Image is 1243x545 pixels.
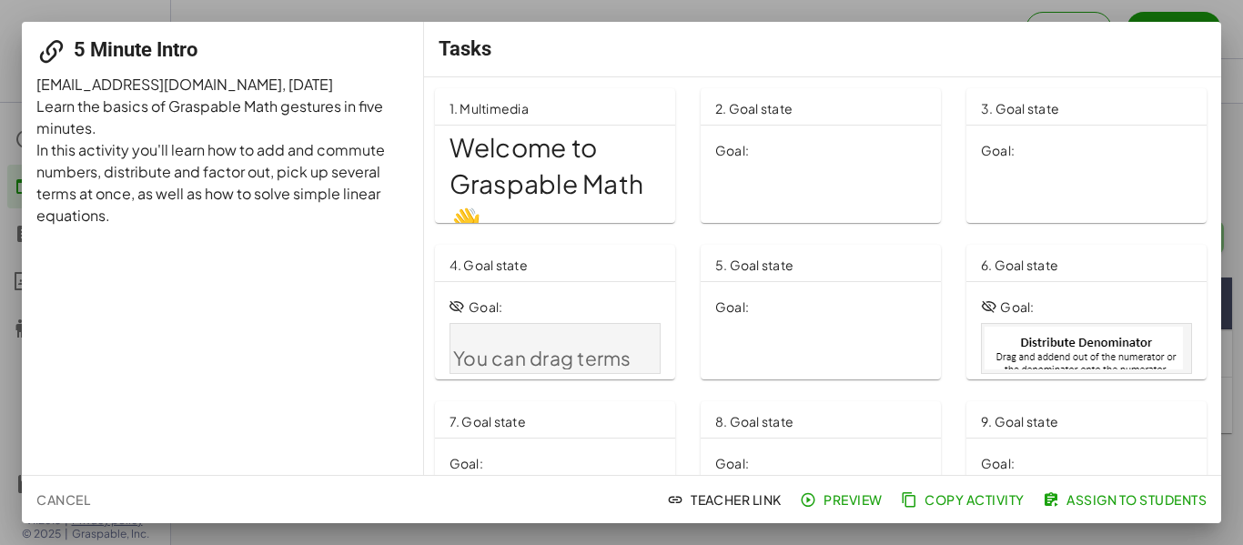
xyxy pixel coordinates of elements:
[36,75,282,94] span: [EMAIL_ADDRESS][DOMAIN_NAME]
[981,257,1058,273] span: 6. Goal state
[469,298,502,317] div: Goal:
[435,401,679,536] a: 7. Goal stateGoal:
[1039,483,1214,516] button: Assign to Students
[715,142,749,160] div: Goal:
[74,38,197,61] span: 5 Minute Intro
[985,327,1183,503] img: d3540812a08eadf8ee7af9ebaa08cce49ac8565f558b25b5c7b83a79e55bd54a.png
[453,345,656,453] h2: You can drag terms on top of each other to combine them, too.
[796,483,890,516] button: Preview
[450,129,661,237] h1: Welcome to Graspable Math
[36,139,409,227] p: In this activity you'll learn how to add and commute numbers, distribute and factor out, pick up ...
[715,413,793,429] span: 8. Goal state
[663,483,789,516] button: Teacher Link
[803,491,883,508] span: Preview
[450,100,529,116] span: 1. Multimedia
[715,257,793,273] span: 5. Goal state
[981,413,1058,429] span: 9. Goal state
[36,491,90,508] span: Cancel
[981,298,997,315] i: Goal State is hidden.
[29,483,97,516] button: Cancel
[981,100,1059,116] span: 3. Goal state
[715,298,749,317] div: Goal:
[966,88,1210,223] a: 3. Goal stateGoal:
[450,455,483,473] div: Goal:
[701,401,945,536] a: 8. Goal stateGoal:
[966,401,1210,536] a: 9. Goal stateGoal:
[282,75,333,94] span: , [DATE]
[904,491,1025,508] span: Copy Activity
[450,298,466,315] i: Goal State is hidden.
[435,245,679,379] a: 4. Goal stateGoal:You can drag terms on top of each other to combine them, too.
[424,22,1221,76] div: Tasks
[715,455,749,473] div: Goal:
[36,96,409,139] p: Learn the basics of Graspable Math gestures in five minutes.
[671,491,782,508] span: Teacher Link
[897,483,1032,516] button: Copy Activity
[701,245,945,379] a: 5. Goal stateGoal:
[1000,298,1034,317] div: Goal:
[981,142,1015,160] div: Goal:
[981,455,1015,473] div: Goal:
[435,88,679,223] a: 1. MultimediaWelcome to Graspable Math👋
[715,100,793,116] span: 2. Goal state
[701,88,945,223] a: 2. Goal stateGoal:
[1046,491,1207,508] span: Assign to Students
[966,245,1210,379] a: 6. Goal stateGoal:
[450,204,481,236] strong: 👋
[450,413,526,429] span: 7. Goal state
[450,257,528,273] span: 4. Goal state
